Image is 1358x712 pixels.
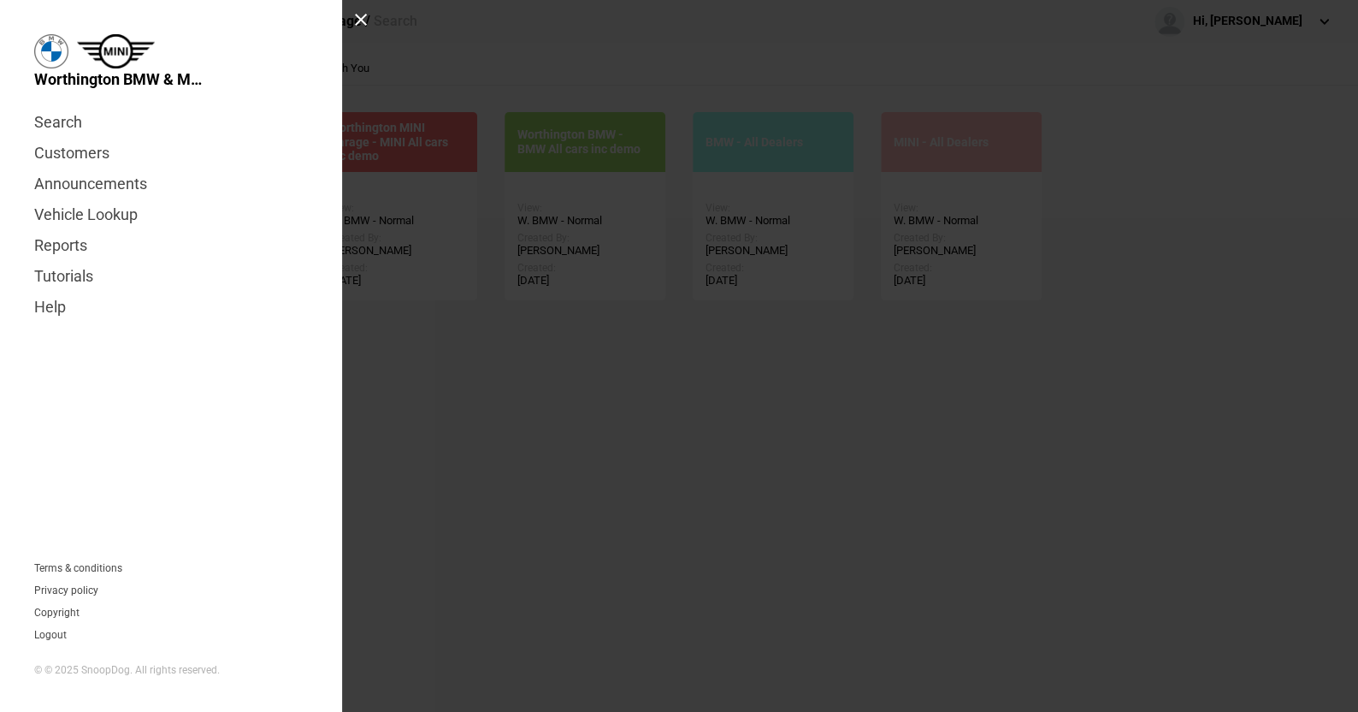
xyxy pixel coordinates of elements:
[34,585,98,596] a: Privacy policy
[34,68,205,90] span: Worthington BMW & MINI Garage
[34,292,308,323] a: Help
[34,199,308,230] a: Vehicle Lookup
[77,34,155,68] img: mini.png
[34,663,308,678] div: © © 2025 SnoopDog. All rights reserved.
[34,261,308,292] a: Tutorials
[34,107,308,138] a: Search
[34,230,308,261] a: Reports
[34,34,68,68] img: bmw.png
[34,608,80,618] a: Copyright
[34,630,67,640] button: Logout
[34,138,308,169] a: Customers
[34,169,308,199] a: Announcements
[34,563,122,573] a: Terms & conditions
